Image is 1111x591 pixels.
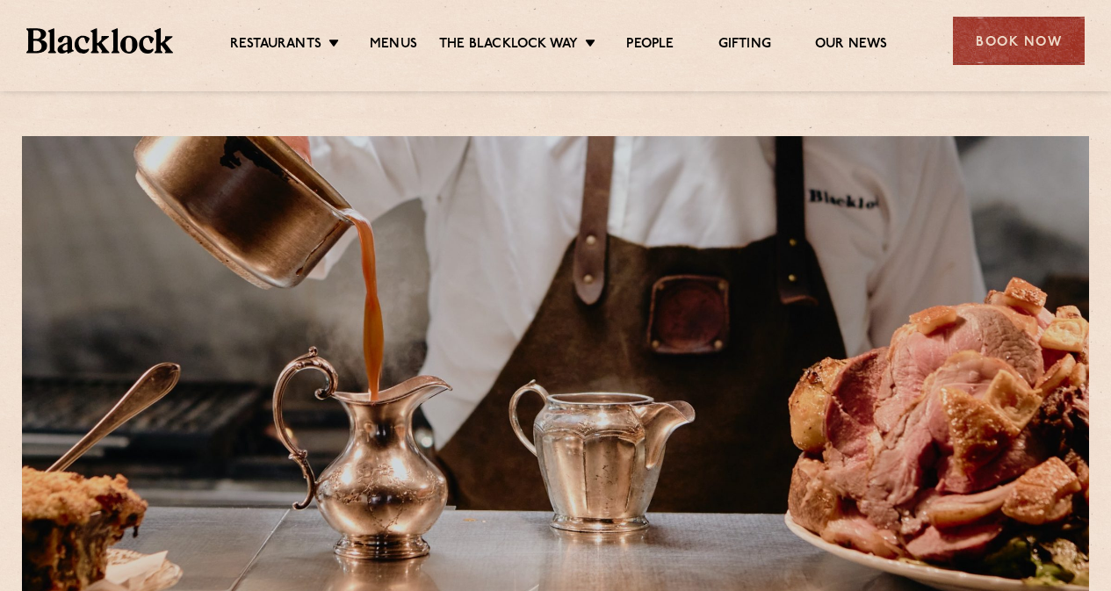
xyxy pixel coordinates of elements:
a: Gifting [718,36,771,55]
div: Book Now [953,17,1085,65]
a: Restaurants [230,36,321,55]
img: BL_Textured_Logo-footer-cropped.svg [26,28,173,53]
a: Menus [370,36,417,55]
a: People [626,36,674,55]
a: Our News [815,36,888,55]
a: The Blacklock Way [439,36,578,55]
